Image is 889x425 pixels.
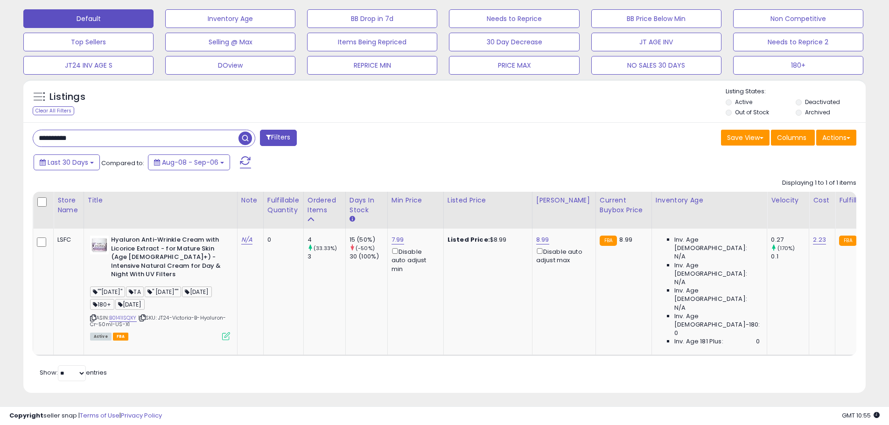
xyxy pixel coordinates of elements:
button: REPRICE MIN [307,56,437,75]
div: ASIN: [90,236,230,339]
label: Deactivated [805,98,840,106]
span: Show: entries [40,368,107,377]
button: 180+ [733,56,863,75]
img: 41S6HLKOLML._SL40_.jpg [90,236,109,254]
small: FBA [839,236,856,246]
span: 180+ [90,299,114,310]
div: Note [241,195,259,205]
span: N/A [674,304,686,312]
div: 15 (50%) [350,236,387,244]
div: LSFC [57,236,77,244]
button: DOview [165,56,295,75]
strong: Copyright [9,411,43,420]
div: 0 [267,236,296,244]
div: 30 (100%) [350,252,387,261]
button: Actions [816,130,856,146]
div: 0.27 [771,236,809,244]
button: Items Being Repriced [307,33,437,51]
span: N/A [674,278,686,286]
span: 0 [756,337,760,346]
span: TA [126,286,143,297]
small: (170%) [777,244,795,252]
span: [DATE] [182,286,211,297]
span: 8.99 [619,235,632,244]
div: Days In Stock [350,195,384,215]
a: B0141ISQXY [109,314,137,322]
b: Listed Price: [448,235,490,244]
span: 0 [674,329,678,337]
div: Velocity [771,195,805,205]
div: Ordered Items [308,195,342,215]
small: FBA [600,236,617,246]
a: Privacy Policy [121,411,162,420]
div: 3 [308,252,345,261]
span: 2025-10-7 10:55 GMT [842,411,880,420]
button: Needs to Reprice [449,9,579,28]
button: BB Drop in 7d [307,9,437,28]
button: 30 Day Decrease [449,33,579,51]
div: 4 [308,236,345,244]
div: Title [88,195,233,205]
h5: Listings [49,91,85,104]
span: ""[DATE]" [90,286,126,297]
div: $8.99 [448,236,525,244]
label: Archived [805,108,830,116]
span: Aug-08 - Sep-06 [162,158,218,167]
span: N/A [674,252,686,261]
div: Cost [813,195,831,205]
button: PRICE MAX [449,56,579,75]
a: 2.23 [813,235,826,244]
div: Min Price [392,195,440,205]
button: Filters [260,130,296,146]
a: Terms of Use [80,411,119,420]
button: Save View [721,130,770,146]
a: 8.99 [536,235,549,244]
small: Days In Stock. [350,215,355,223]
button: BB Price Below Min [591,9,721,28]
div: 0.1 [771,252,809,261]
button: Aug-08 - Sep-06 [148,154,230,170]
span: " [DATE]"" [145,286,182,297]
small: (33.33%) [314,244,337,252]
span: Inv. Age [DEMOGRAPHIC_DATA]: [674,286,760,303]
button: Columns [771,130,815,146]
button: NO SALES 30 DAYS [591,56,721,75]
div: Current Buybox Price [600,195,648,215]
div: Listed Price [448,195,528,205]
div: seller snap | | [9,411,162,420]
span: Inv. Age [DEMOGRAPHIC_DATA]: [674,261,760,278]
button: Last 30 Days [34,154,100,170]
span: Last 30 Days [48,158,88,167]
button: Needs to Reprice 2 [733,33,863,51]
button: Top Sellers [23,33,154,51]
div: Fulfillable Quantity [267,195,300,215]
div: [PERSON_NAME] [536,195,592,205]
div: Displaying 1 to 1 of 1 items [782,179,856,188]
div: Fulfillment [839,195,877,205]
button: Default [23,9,154,28]
button: JT AGE INV [591,33,721,51]
button: JT24 INV AGE S [23,56,154,75]
div: Disable auto adjust min [392,246,436,273]
label: Active [735,98,752,106]
b: Hyaluron Anti-Wrinkle Cream with Licorice Extract - for Mature Skin (Age [DEMOGRAPHIC_DATA]+) - I... [111,236,224,281]
a: 7.99 [392,235,404,244]
span: | SKU: JT24-Victoria-B-Hyaluron-Cr-50ml-US-X1 [90,314,226,328]
a: N/A [241,235,252,244]
span: FBA [113,333,129,341]
button: Selling @ Max [165,33,295,51]
span: Columns [777,133,806,142]
span: Inv. Age 181 Plus: [674,337,723,346]
button: Non Competitive [733,9,863,28]
button: Inventory Age [165,9,295,28]
span: Compared to: [101,159,144,167]
span: [DATE] [115,299,145,310]
div: Store Name [57,195,80,215]
div: Clear All Filters [33,106,74,115]
span: Inv. Age [DEMOGRAPHIC_DATA]: [674,236,760,252]
label: Out of Stock [735,108,769,116]
span: Inv. Age [DEMOGRAPHIC_DATA]-180: [674,312,760,329]
small: (-50%) [356,244,375,252]
div: Inventory Age [656,195,763,205]
p: Listing States: [726,87,866,96]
